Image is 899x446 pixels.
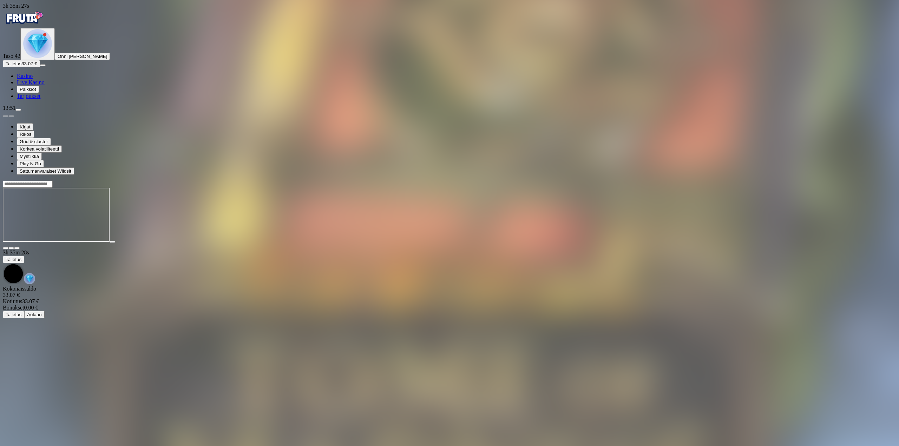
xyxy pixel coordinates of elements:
span: Live Kasino [17,79,45,85]
span: Talletus [6,61,21,66]
img: level unlocked [23,29,52,58]
span: 33.07 € [21,61,37,66]
span: 13:51 [3,105,15,111]
button: level unlocked [20,28,55,60]
button: reward iconPalkkiot [17,86,39,93]
span: Tarjoukset [17,93,40,99]
button: Grid & cluster [17,138,51,145]
button: Rikos [17,131,34,138]
button: Korkea volatiliteetti [17,145,62,153]
div: 0.00 € [3,305,896,311]
button: fullscreen icon [14,247,20,249]
button: play icon [110,241,115,243]
span: Rikos [20,132,31,137]
span: user session time [3,3,29,9]
span: Korkea volatiliteetti [20,146,59,152]
span: Kirjat [20,124,30,129]
a: Fruta [3,22,45,28]
button: menu [40,64,46,66]
div: Game menu [3,249,896,286]
button: Kirjat [17,123,33,131]
span: user session time [3,249,29,255]
button: Play N Go [17,160,44,167]
nav: Primary [3,9,896,99]
span: Mystiikka [20,154,39,159]
button: Onni [PERSON_NAME] [55,53,110,60]
button: Aulaan [24,311,45,318]
button: Sattumanvaraiset Wildsit [17,167,74,175]
button: Mystiikka [17,153,42,160]
button: menu [15,109,21,111]
button: prev slide [3,115,8,117]
a: poker-chip iconLive Kasino [17,79,45,85]
span: Taso 42 [3,53,20,59]
button: chevron-down icon [8,247,14,249]
span: Play N Go [20,161,41,166]
span: Talletus [6,257,21,262]
span: Bonukset [3,305,24,311]
span: Palkkiot [20,87,36,92]
span: Grid & cluster [20,139,48,144]
a: gift-inverted iconTarjoukset [17,93,40,99]
iframe: Tome of Madness [3,188,110,242]
span: Aulaan [27,312,42,317]
span: Kasino [17,73,33,79]
div: Game menu content [3,286,896,318]
a: diamond iconKasino [17,73,33,79]
img: reward-icon [24,273,35,284]
button: Talletus [3,256,24,263]
div: 33.07 € [3,298,896,305]
button: next slide [8,115,14,117]
div: 33.07 € [3,292,896,298]
span: Onni [PERSON_NAME] [58,54,107,59]
button: close icon [3,247,8,249]
div: Kokonaissaldo [3,286,896,298]
span: Kotiutus [3,298,22,304]
span: Talletus [6,312,21,317]
button: Talletusplus icon33.07 € [3,60,40,67]
input: Search [3,181,53,188]
button: Talletus [3,311,24,318]
span: Sattumanvaraiset Wildsit [20,168,71,174]
img: Fruta [3,9,45,27]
